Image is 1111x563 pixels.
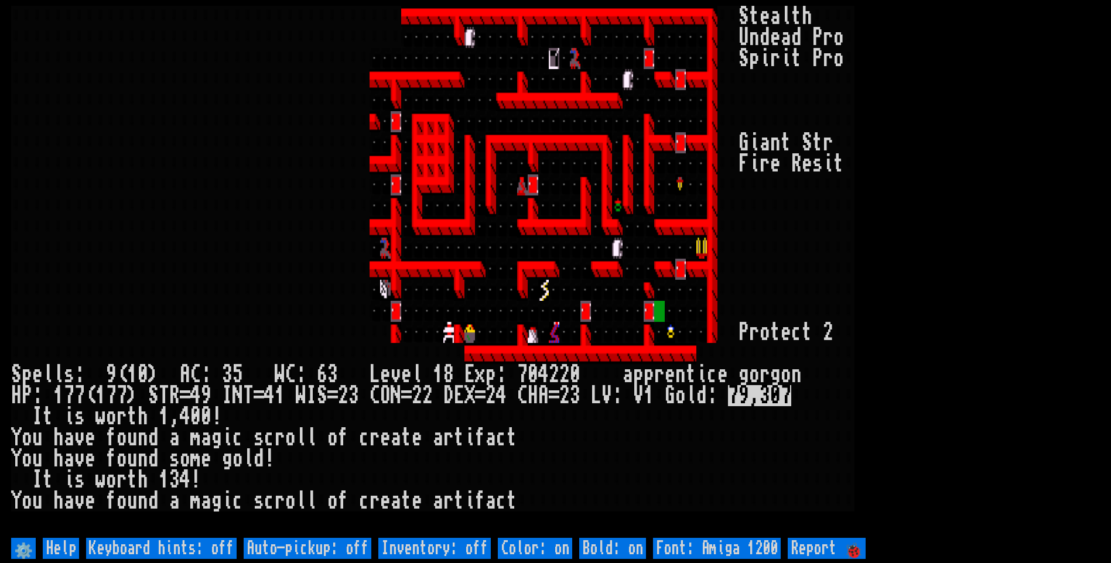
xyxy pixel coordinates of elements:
[380,427,391,448] div: e
[64,364,74,385] div: s
[53,448,64,469] div: h
[127,406,138,427] div: t
[222,385,233,406] div: I
[296,364,306,385] div: :
[770,6,781,27] div: a
[443,490,454,511] div: r
[464,385,475,406] div: X
[222,364,233,385] div: 3
[633,385,644,406] div: V
[359,427,370,448] div: c
[696,364,707,385] div: i
[243,385,254,406] div: T
[412,427,422,448] div: e
[739,132,749,153] div: G
[32,469,43,490] div: I
[781,385,791,406] mark: 7
[201,448,211,469] div: e
[749,385,760,406] mark: ,
[148,427,159,448] div: d
[665,364,675,385] div: e
[654,364,665,385] div: r
[823,153,833,174] div: i
[43,538,79,559] input: Help
[443,385,454,406] div: D
[32,385,43,406] div: :
[327,385,338,406] div: =
[264,448,275,469] div: !
[106,490,117,511] div: f
[85,385,95,406] div: (
[222,427,233,448] div: i
[707,364,717,385] div: c
[64,469,74,490] div: i
[148,490,159,511] div: d
[117,448,127,469] div: o
[812,27,823,48] div: P
[138,490,148,511] div: n
[802,153,812,174] div: e
[739,27,749,48] div: U
[401,427,412,448] div: t
[760,322,770,343] div: o
[106,448,117,469] div: f
[327,427,338,448] div: o
[169,448,180,469] div: s
[812,132,823,153] div: t
[317,385,327,406] div: S
[454,385,464,406] div: E
[760,27,770,48] div: d
[770,364,781,385] div: g
[443,364,454,385] div: 8
[528,364,538,385] div: 0
[739,48,749,69] div: S
[401,364,412,385] div: e
[190,448,201,469] div: m
[148,364,159,385] div: )
[169,406,180,427] div: ,
[22,364,32,385] div: p
[781,48,791,69] div: i
[496,385,507,406] div: 4
[380,364,391,385] div: e
[32,364,43,385] div: e
[454,427,464,448] div: t
[53,490,64,511] div: h
[127,490,138,511] div: u
[770,153,781,174] div: e
[201,364,211,385] div: :
[180,364,190,385] div: A
[707,385,717,406] div: :
[760,364,770,385] div: r
[412,385,422,406] div: 2
[327,364,338,385] div: 3
[412,364,422,385] div: l
[169,490,180,511] div: a
[686,385,696,406] div: l
[190,469,201,490] div: !
[127,427,138,448] div: u
[285,427,296,448] div: o
[296,490,306,511] div: l
[675,385,686,406] div: o
[159,469,169,490] div: 1
[559,385,570,406] div: 2
[739,385,749,406] mark: 9
[549,385,559,406] div: =
[728,385,739,406] mark: 7
[95,406,106,427] div: w
[106,385,117,406] div: 7
[85,490,95,511] div: e
[86,538,237,559] input: Keyboard hints: off
[306,490,317,511] div: l
[370,385,380,406] div: C
[665,385,675,406] div: G
[264,385,275,406] div: 4
[190,406,201,427] div: 0
[117,427,127,448] div: o
[11,490,22,511] div: Y
[233,427,243,448] div: c
[53,427,64,448] div: h
[95,469,106,490] div: w
[296,385,306,406] div: W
